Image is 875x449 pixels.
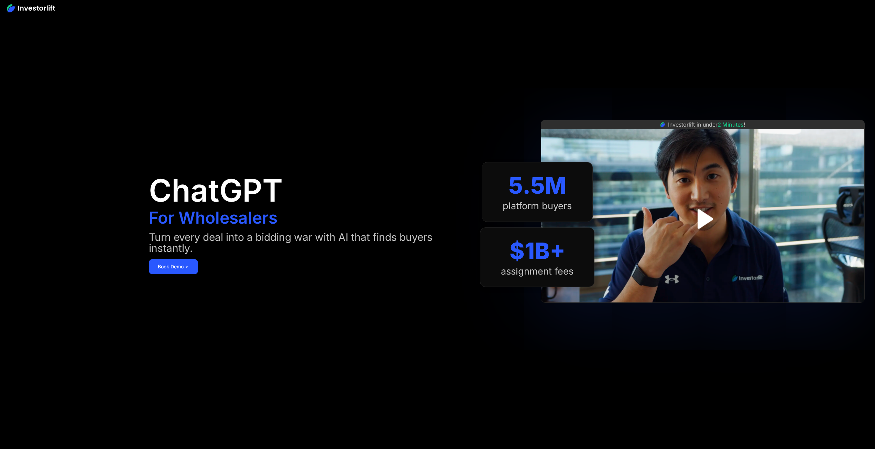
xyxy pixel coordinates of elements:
[718,121,744,128] span: 2 Minutes
[149,232,467,254] div: Turn every deal into a bidding war with AI that finds buyers instantly.
[651,306,754,314] iframe: Customer reviews powered by Trustpilot
[503,201,572,212] div: platform buyers
[688,204,718,234] a: open lightbox
[149,259,198,274] a: Book Demo ➢
[149,210,277,226] h1: For Wholesalers
[508,172,566,199] div: 5.5M
[149,175,283,206] h1: ChatGPT
[501,266,573,277] div: assignment fees
[668,120,745,129] div: Investorlift in under !
[510,237,565,265] div: $1B+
